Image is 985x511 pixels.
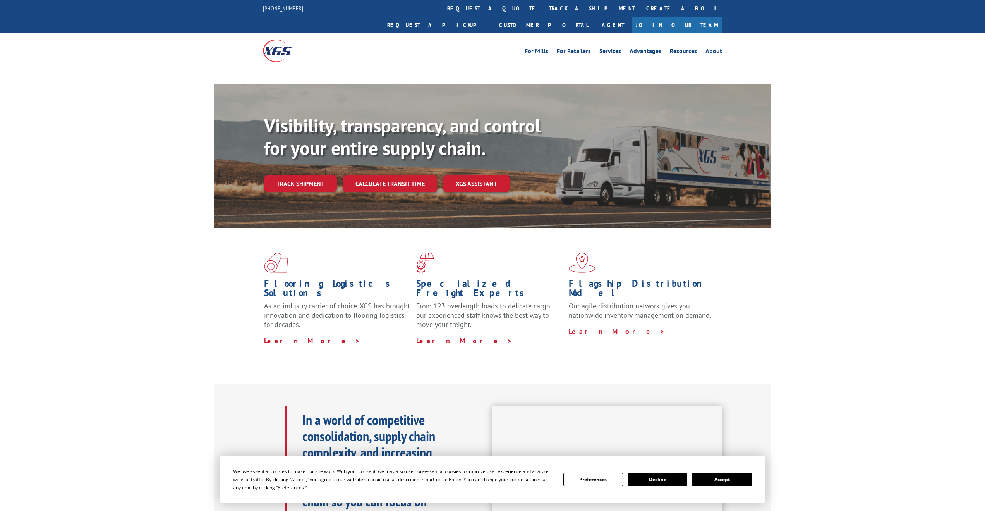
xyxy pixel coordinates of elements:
[632,17,722,33] a: Join Our Team
[220,456,765,503] div: Cookie Consent Prompt
[569,279,715,301] h1: Flagship Distribution Model
[264,114,541,160] b: Visibility, transparency, and control for your entire supply chain.
[670,48,697,57] a: Resources
[278,484,304,491] span: Preferences
[705,48,722,57] a: About
[569,253,595,273] img: xgs-icon-flagship-distribution-model-red
[416,301,563,336] p: From 123 overlength loads to delicate cargo, our experienced staff knows the best way to move you...
[599,48,621,57] a: Services
[569,301,711,320] span: Our agile distribution network gives you nationwide inventory management on demand.
[493,17,594,33] a: Customer Portal
[525,48,548,57] a: For Mills
[264,279,410,301] h1: Flooring Logistics Solutions
[563,473,623,486] button: Preferences
[264,253,288,273] img: xgs-icon-total-supply-chain-intelligence-red
[416,279,563,301] h1: Specialized Freight Experts
[264,301,410,329] span: As an industry carrier of choice, XGS has brought innovation and dedication to flooring logistics...
[569,327,665,336] a: Learn More >
[233,467,554,492] div: We use essential cookies to make our site work. With your consent, we may also use non-essential ...
[692,473,752,486] button: Accept
[416,336,513,345] a: Learn More >
[416,253,434,273] img: xgs-icon-focused-on-flooring-red
[628,473,687,486] button: Decline
[557,48,591,57] a: For Retailers
[594,17,632,33] a: Agent
[443,175,510,192] a: XGS ASSISTANT
[433,476,461,483] span: Cookie Policy
[381,17,493,33] a: Request a pickup
[630,48,661,57] a: Advantages
[264,336,360,345] a: Learn More >
[264,175,337,192] a: Track shipment
[263,4,303,12] a: [PHONE_NUMBER]
[343,175,437,192] a: Calculate transit time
